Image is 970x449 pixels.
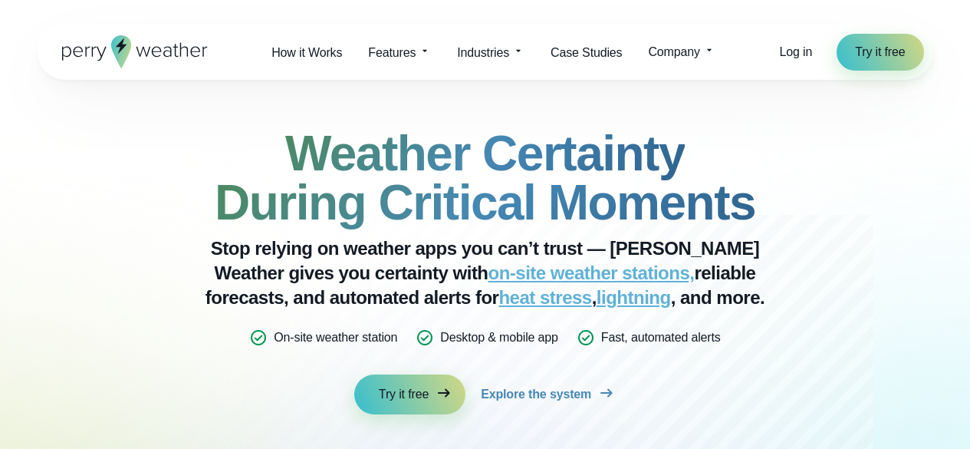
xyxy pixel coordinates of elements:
[601,328,721,350] p: Fast, automated alerts
[498,287,591,308] a: heat stress
[481,385,591,404] span: Explore the system
[855,43,905,61] span: Try it free
[538,37,635,68] a: Case Studies
[648,43,699,61] span: Company
[457,44,509,62] span: Industries
[481,375,616,414] a: Explore the system
[597,287,671,308] a: lightning
[274,328,397,350] p: On-site weather station
[780,45,813,58] span: Log in
[488,262,695,283] a: on-site weather stations,
[379,385,429,404] span: Try it free
[258,37,355,68] a: How it Works
[780,43,813,61] a: Log in
[837,34,923,71] a: Try it free
[368,44,416,62] span: Features
[551,44,622,62] span: Case Studies
[440,328,557,350] p: Desktop & mobile app
[215,126,755,230] strong: Weather Certainty During Critical Moments
[179,236,792,310] p: Stop relying on weather apps you can’t trust — [PERSON_NAME] Weather gives you certainty with rel...
[354,375,465,414] a: Try it free
[271,44,342,62] span: How it Works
